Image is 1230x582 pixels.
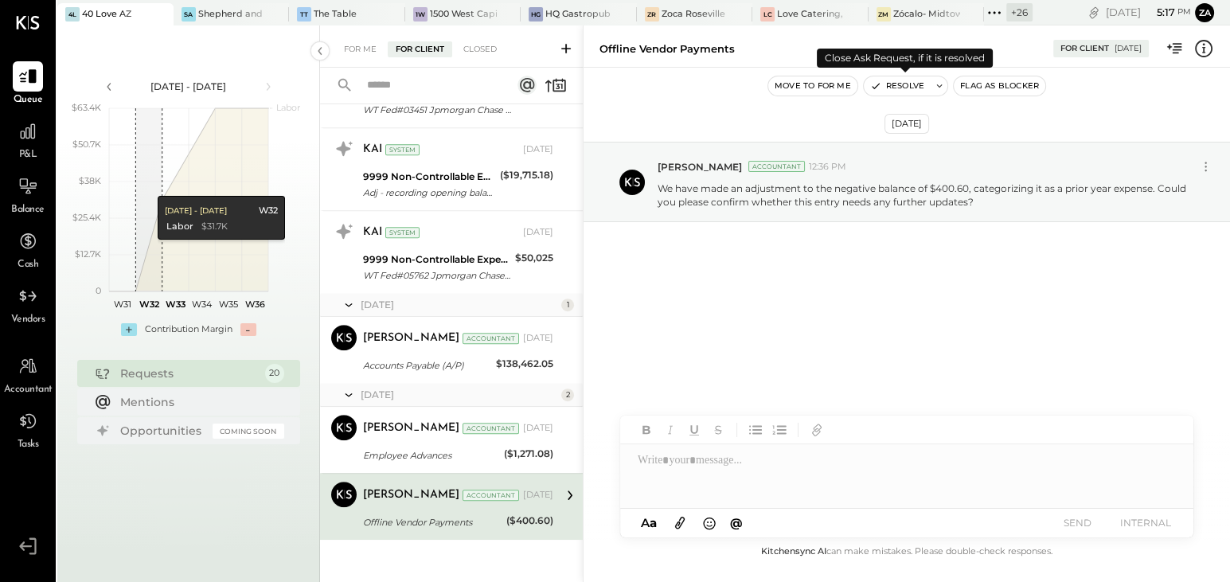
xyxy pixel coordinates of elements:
[72,102,101,113] text: $63.4K
[430,8,498,21] div: 1500 West Capital LP
[96,285,101,296] text: 0
[363,169,495,185] div: 9999 Non-Controllable Expenses:Other Income and Expenses:To Be Classified
[145,323,232,336] div: Contribution Margin
[1,406,55,452] a: Tasks
[363,447,499,463] div: Employee Advances
[165,205,227,217] div: [DATE] - [DATE]
[139,299,159,310] text: W32
[1177,6,1191,18] span: pm
[725,513,748,533] button: @
[636,514,662,532] button: Aa
[463,423,519,434] div: Accountant
[385,227,420,238] div: System
[463,333,519,344] div: Accountant
[297,7,311,21] div: TT
[75,248,101,260] text: $12.7K
[809,161,846,174] span: 12:36 PM
[120,365,257,381] div: Requests
[113,299,131,310] text: W31
[504,446,553,462] div: ($1,271.08)
[769,420,790,440] button: Ordered List
[14,93,43,107] span: Queue
[954,76,1045,96] button: Flag as Blocker
[165,299,185,310] text: W33
[748,161,805,172] div: Accountant
[1115,43,1142,54] div: [DATE]
[506,513,553,529] div: ($400.60)
[636,420,657,440] button: Bold
[79,175,101,186] text: $38K
[363,514,502,530] div: Offline Vendor Payments
[182,7,196,21] div: Sa
[806,420,827,440] button: Add URL
[500,167,553,183] div: ($19,715.18)
[1,351,55,397] a: Accountant
[265,364,284,383] div: 20
[599,41,735,57] div: Offline Vendor Payments
[72,139,101,150] text: $50.7K
[121,323,137,336] div: +
[363,357,491,373] div: Accounts Payable (A/P)
[561,299,574,311] div: 1
[1,116,55,162] a: P&L
[388,41,452,57] div: For Client
[361,298,557,311] div: [DATE]
[662,8,729,21] div: Zoca Roseville Inc.
[276,102,300,113] text: Labor
[363,102,516,118] div: WT Fed#03451 Jpmorgan Chase Ban /Ftr/Bnf=[PERSON_NAME] Srf# ************8217 Trn#240916037292 Rfb#
[244,299,264,310] text: W36
[760,7,775,21] div: LC
[385,144,420,155] div: System
[523,489,553,502] div: [DATE]
[120,423,205,439] div: Opportunities
[82,8,131,21] div: 40 Love AZ
[658,160,742,174] span: [PERSON_NAME]
[314,8,357,21] div: The Table
[645,7,659,21] div: ZR
[545,8,613,21] div: HQ Gastropub - [GEOGRAPHIC_DATA]
[1106,5,1191,20] div: [DATE]
[650,515,657,530] span: a
[363,268,510,283] div: WT Fed#05762 Jpmorgan Chase Ban /Ftr/Bnf=[PERSON_NAME] Bar Group LLC Srf# ************9871 Trn#24...
[684,420,705,440] button: Underline
[1,61,55,107] a: Queue
[363,420,459,436] div: [PERSON_NAME]
[1195,3,1214,22] button: Za
[192,299,213,310] text: W34
[363,487,459,503] div: [PERSON_NAME]
[455,41,505,57] div: Closed
[515,250,553,266] div: $50,025
[259,205,278,217] div: W32
[864,76,931,96] button: Resolve
[660,420,681,440] button: Italic
[817,49,993,68] div: Close Ask Request, if it is resolved
[4,383,53,397] span: Accountant
[336,41,385,57] div: For Me
[201,221,228,233] div: $31.7K
[18,438,39,452] span: Tasks
[363,142,382,158] div: KAI
[730,515,743,530] span: @
[65,7,80,21] div: 4L
[363,330,459,346] div: [PERSON_NAME]
[529,7,543,21] div: HG
[11,313,45,327] span: Vendors
[219,299,238,310] text: W35
[1086,4,1102,21] div: copy link
[1,226,55,272] a: Cash
[413,7,428,21] div: 1W
[363,185,495,201] div: Adj - recording opening balance adj in absence of bank statement
[19,148,37,162] span: P&L
[496,356,553,372] div: $138,462.05
[11,203,45,217] span: Balance
[745,420,766,440] button: Unordered List
[1006,3,1033,21] div: + 26
[363,225,382,240] div: KAI
[213,424,284,439] div: Coming Soon
[1114,512,1177,533] button: INTERNAL
[121,80,256,93] div: [DATE] - [DATE]
[877,7,891,21] div: ZM
[166,221,193,233] div: Labor
[658,182,1189,209] p: We have made an adjustment to the negative balance of $400.60, categorizing it as a prior year ex...
[768,76,857,96] button: Move to for me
